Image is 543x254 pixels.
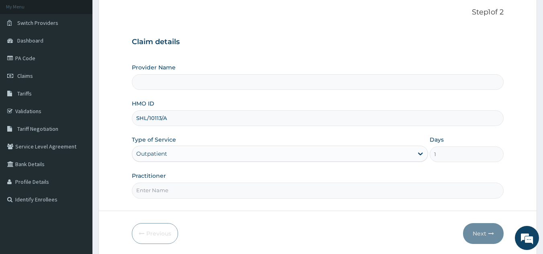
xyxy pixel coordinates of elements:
button: Next [463,223,504,244]
span: Tariffs [17,90,32,97]
label: Practitioner [132,172,166,180]
span: Switch Providers [17,19,58,26]
span: We're online! [47,76,111,157]
input: Enter HMO ID [132,110,504,126]
span: Claims [17,72,33,79]
label: HMO ID [132,100,154,108]
div: Minimize live chat window [132,4,151,23]
img: d_794563401_company_1708531726252_794563401 [15,40,33,60]
button: Previous [132,223,178,244]
p: Step 1 of 2 [132,8,504,17]
span: Tariff Negotiation [17,125,58,132]
label: Provider Name [132,63,176,71]
h3: Claim details [132,38,504,47]
div: Chat with us now [42,45,135,55]
label: Days [430,136,444,144]
input: Enter Name [132,183,504,198]
label: Type of Service [132,136,176,144]
span: Dashboard [17,37,43,44]
div: Outpatient [136,150,167,158]
textarea: Type your message and hit 'Enter' [4,169,153,197]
